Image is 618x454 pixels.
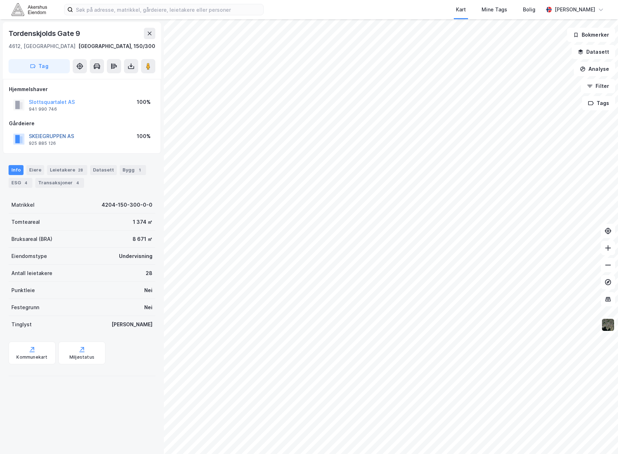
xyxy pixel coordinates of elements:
div: Punktleie [11,286,35,295]
div: 925 885 126 [29,141,56,146]
div: [PERSON_NAME] [111,320,152,329]
div: Bruksareal (BRA) [11,235,52,243]
input: Søk på adresse, matrikkel, gårdeiere, leietakere eller personer [73,4,263,15]
div: Eiere [26,165,44,175]
div: 100% [137,98,151,106]
div: Nei [144,303,152,312]
div: [GEOGRAPHIC_DATA], 150/300 [78,42,155,51]
div: 100% [137,132,151,141]
div: Datasett [90,165,117,175]
div: 4 [74,179,81,186]
div: 4204-150-300-0-0 [102,201,152,209]
img: akershus-eiendom-logo.9091f326c980b4bce74ccdd9f866810c.svg [11,3,47,16]
div: Undervisning [119,252,152,260]
div: 1 [136,167,143,174]
div: Kommunekart [16,354,47,360]
button: Analyse [574,62,615,76]
div: Bygg [120,165,146,175]
button: Tag [9,59,70,73]
div: 941 990 746 [29,106,57,112]
button: Datasett [572,45,615,59]
div: Bolig [523,5,535,14]
div: 1 374 ㎡ [133,218,152,226]
button: Bokmerker [567,28,615,42]
div: Matrikkel [11,201,35,209]
div: Antall leietakere [11,269,52,278]
div: Tomteareal [11,218,40,226]
div: Festegrunn [11,303,39,312]
div: 4 [22,179,30,186]
div: 28 [146,269,152,278]
div: Kart [456,5,466,14]
div: 28 [77,167,84,174]
div: Nei [144,286,152,295]
div: ESG [9,178,32,188]
div: Eiendomstype [11,252,47,260]
div: Hjemmelshaver [9,85,155,94]
div: Mine Tags [482,5,507,14]
div: Gårdeiere [9,119,155,128]
div: Tinglyst [11,320,32,329]
button: Filter [581,79,615,93]
div: 4612, [GEOGRAPHIC_DATA] [9,42,76,51]
div: Leietakere [47,165,87,175]
button: Tags [582,96,615,110]
iframe: Chat Widget [582,420,618,454]
div: Kontrollprogram for chat [582,420,618,454]
div: Transaksjoner [35,178,84,188]
div: [PERSON_NAME] [555,5,595,14]
div: 8 671 ㎡ [133,235,152,243]
div: Info [9,165,24,175]
div: Miljøstatus [69,354,94,360]
div: Tordenskjolds Gate 9 [9,28,82,39]
img: 9k= [601,318,615,332]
